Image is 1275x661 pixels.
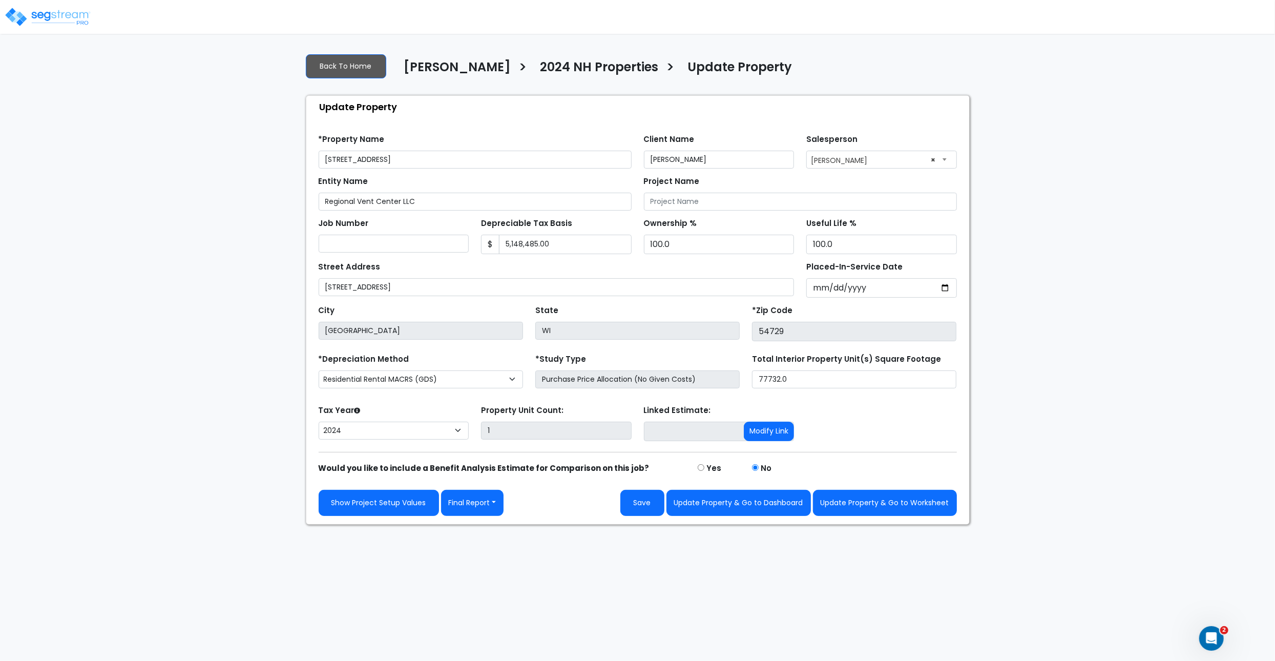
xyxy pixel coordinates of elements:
[752,322,956,341] input: Zip Code
[319,463,650,473] strong: Would you like to include a Benefit Analysis Estimate for Comparison on this job?
[806,235,957,254] input: Depreciation
[481,218,572,230] label: Depreciable Tax Basis
[620,490,664,516] button: Save
[319,405,361,417] label: Tax Year
[688,60,792,77] h4: Update Property
[807,151,956,168] span: Asher Fried
[4,7,91,27] img: logo_pro_r.png
[319,278,795,296] input: Street Address
[319,261,381,273] label: Street Address
[644,235,795,254] input: Ownership
[806,151,957,169] span: Asher Fried
[311,96,969,118] div: Update Property
[644,176,700,188] label: Project Name
[752,305,792,317] label: *Zip Code
[481,235,499,254] span: $
[644,405,711,417] label: Linked Estimate:
[813,490,957,516] button: Update Property & Go to Worksheet
[535,305,558,317] label: State
[319,218,369,230] label: Job Number
[644,151,795,169] input: Client Name
[540,60,659,77] h4: 2024 NH Properties
[752,370,956,388] input: total square foot
[806,134,858,146] label: Salesperson
[319,151,632,169] input: Property Name
[319,176,368,188] label: Entity Name
[644,218,697,230] label: Ownership %
[666,59,675,79] h3: >
[319,305,335,317] label: City
[441,490,504,516] button: Final Report
[1220,626,1228,634] span: 2
[744,422,794,441] button: Modify Link
[533,60,659,81] a: 2024 NH Properties
[806,218,856,230] label: Useful Life %
[535,354,586,365] label: *Study Type
[319,490,439,516] a: Show Project Setup Values
[680,60,792,81] a: Update Property
[761,463,771,474] label: No
[706,463,721,474] label: Yes
[806,261,903,273] label: Placed-In-Service Date
[644,134,695,146] label: Client Name
[404,60,511,77] h4: [PERSON_NAME]
[644,193,957,211] input: Project Name
[752,354,941,365] label: Total Interior Property Unit(s) Square Footage
[319,134,385,146] label: *Property Name
[481,405,563,417] label: Property Unit Count:
[499,235,632,254] input: 0.00
[481,422,632,440] input: Building Count
[319,193,632,211] input: Entity Name
[319,354,409,365] label: *Depreciation Method
[396,60,511,81] a: [PERSON_NAME]
[1199,626,1224,651] iframe: Intercom live chat
[519,59,528,79] h3: >
[306,54,386,78] a: Back To Home
[931,153,936,167] span: ×
[666,490,811,516] button: Update Property & Go to Dashboard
